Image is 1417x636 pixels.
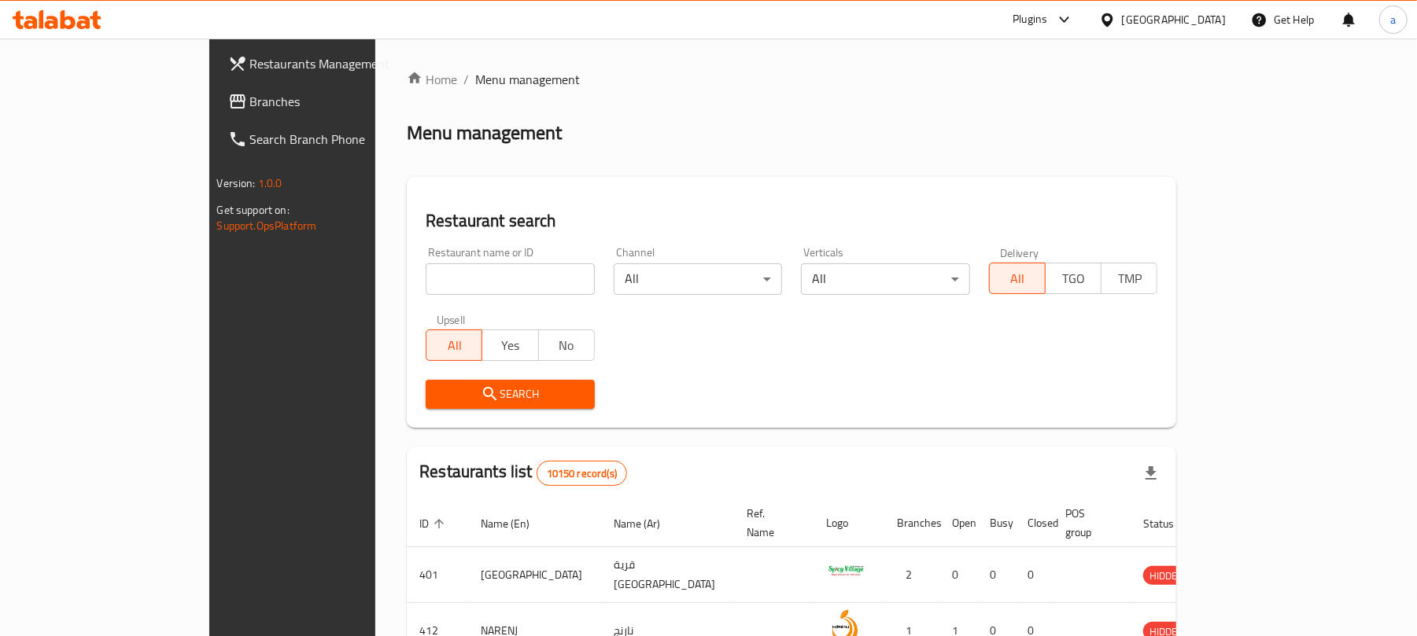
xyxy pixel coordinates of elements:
[489,334,532,357] span: Yes
[977,499,1015,547] th: Busy
[537,461,627,486] div: Total records count
[1143,567,1190,585] span: HIDDEN
[747,504,795,542] span: Ref. Name
[1013,10,1047,29] div: Plugins
[1390,11,1396,28] span: a
[437,314,466,325] label: Upsell
[1045,263,1101,294] button: TGO
[250,130,434,149] span: Search Branch Phone
[463,70,469,89] li: /
[977,547,1015,603] td: 0
[989,263,1046,294] button: All
[216,45,446,83] a: Restaurants Management
[939,547,977,603] td: 0
[216,83,446,120] a: Branches
[419,514,449,533] span: ID
[217,173,256,193] span: Version:
[216,120,446,158] a: Search Branch Phone
[433,334,476,357] span: All
[996,267,1039,290] span: All
[419,460,627,486] h2: Restaurants list
[438,384,582,404] span: Search
[217,200,290,220] span: Get support on:
[1143,514,1194,533] span: Status
[1132,454,1170,492] div: Export file
[426,209,1157,233] h2: Restaurant search
[884,547,939,603] td: 2
[1000,247,1039,258] label: Delivery
[468,547,601,603] td: [GEOGRAPHIC_DATA]
[1015,499,1053,547] th: Closed
[537,466,626,481] span: 10150 record(s)
[475,70,580,89] span: Menu management
[614,514,681,533] span: Name (Ar)
[601,547,734,603] td: قرية [GEOGRAPHIC_DATA]
[217,215,317,236] a: Support.OpsPlatform
[481,514,550,533] span: Name (En)
[426,329,482,361] button: All
[826,552,865,591] img: Spicy Village
[250,54,434,73] span: Restaurants Management
[426,263,595,295] input: Search for restaurant name or ID..
[482,329,538,361] button: Yes
[884,499,939,547] th: Branches
[814,499,884,547] th: Logo
[250,92,434,111] span: Branches
[1108,267,1151,290] span: TMP
[258,173,282,193] span: 1.0.0
[1101,263,1157,294] button: TMP
[407,70,1176,89] nav: breadcrumb
[1015,547,1053,603] td: 0
[801,263,970,295] div: All
[407,120,562,145] h2: Menu management
[1065,504,1112,542] span: POS group
[1122,11,1226,28] div: [GEOGRAPHIC_DATA]
[538,329,595,361] button: No
[426,380,595,409] button: Search
[614,263,783,295] div: All
[1143,566,1190,585] div: HIDDEN
[939,499,977,547] th: Open
[545,334,589,357] span: No
[1052,267,1095,290] span: TGO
